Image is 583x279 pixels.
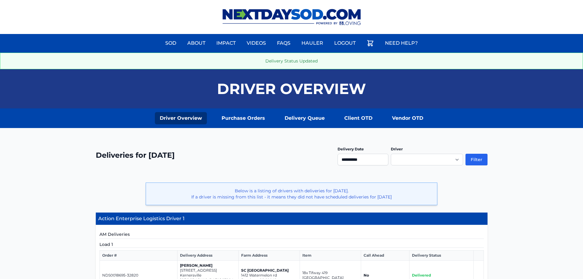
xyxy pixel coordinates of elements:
[184,36,209,51] a: About
[177,251,238,261] th: Delivery Address
[361,251,409,261] th: Call Ahead
[280,112,330,124] a: Delivery Queue
[300,251,361,261] th: Item
[412,273,431,277] span: Delivered
[102,273,175,278] p: NDS0018695-32820
[409,251,474,261] th: Delivery Status
[387,112,428,124] a: Vendor OTD
[5,58,578,64] p: Delivery Status Updated
[99,231,484,239] h5: AM Deliveries
[213,36,239,51] a: Impact
[339,112,377,124] a: Client OTD
[381,36,421,51] a: Need Help?
[331,36,359,51] a: Logout
[96,150,175,160] h2: Deliveries for [DATE]
[391,147,403,151] label: Driver
[241,268,297,273] p: SC [GEOGRAPHIC_DATA]
[243,36,270,51] a: Videos
[180,263,236,268] p: [PERSON_NAME]
[338,147,364,151] label: Delivery Date
[99,251,177,261] th: Order #
[217,81,366,96] h1: Driver Overview
[298,36,327,51] a: Hauler
[151,188,432,200] p: Below is a listing of drivers with deliveries for [DATE]. If a driver is missing from this list -...
[465,154,488,165] button: Filter
[273,36,294,51] a: FAQs
[162,36,180,51] a: Sod
[99,241,484,248] h5: Load 1
[364,273,369,277] strong: No
[217,112,270,124] a: Purchase Orders
[241,273,297,278] p: 1412 Watermelon rd
[155,112,207,124] a: Driver Overview
[238,251,300,261] th: Farm Address
[180,268,236,273] p: [STREET_ADDRESS]
[96,213,488,225] h4: Action Enterprise Logistics Driver 1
